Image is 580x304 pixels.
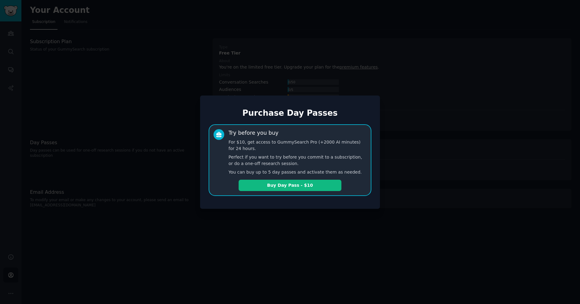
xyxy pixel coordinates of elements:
[229,129,278,137] div: Try before you buy
[239,180,341,191] button: Buy Day Pass - $10
[209,108,371,118] h1: Purchase Day Passes
[229,139,366,152] p: For $10, get access to GummySearch Pro (+2000 AI minutes) for 24 hours.
[229,154,366,167] p: Perfect if you want to try before you commit to a subscription, or do a one-off research session.
[229,169,366,175] p: You can buy up to 5 day passes and activate them as needed.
